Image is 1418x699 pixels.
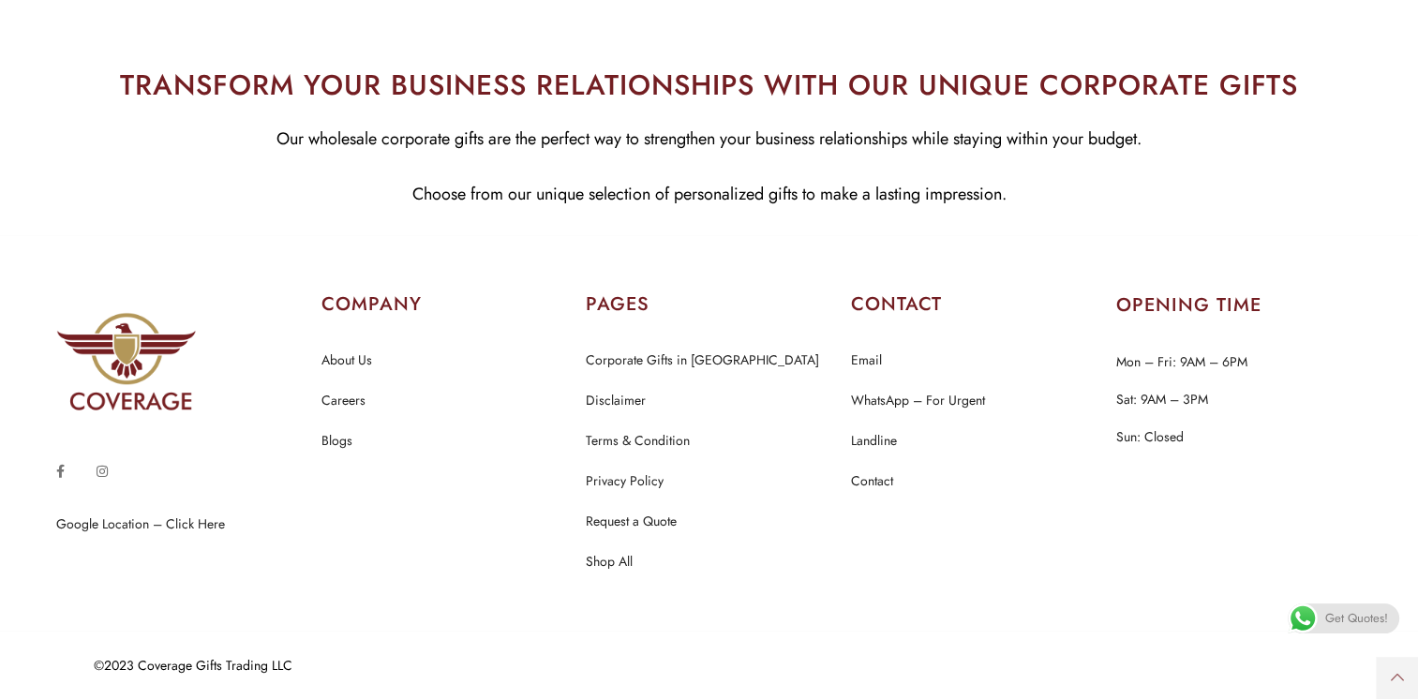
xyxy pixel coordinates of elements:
div: ©2023 Coverage Gifts Trading LLC [94,659,1296,672]
a: Request a Quote [586,510,677,534]
a: Corporate Gifts in [GEOGRAPHIC_DATA] [586,349,819,373]
a: Shop All [586,550,633,574]
p: Choose from our unique selection of personalized gifts to make a lasting impression. [14,180,1404,209]
a: Disclaimer [586,389,646,413]
a: Contact [851,469,893,494]
h2: OPENING TIME [1115,296,1362,315]
span: Get Quotes! [1325,603,1388,633]
a: Blogs [321,429,352,454]
h2: COMPANY [321,291,568,318]
a: Careers [321,389,366,413]
h2: CONTACT [851,291,1097,318]
a: Email [851,349,882,373]
a: Google Location – Click Here [56,514,225,533]
p: Our wholesale corporate gifts are the perfect way to strengthen your business relationships while... [14,125,1404,154]
a: Terms & Condition [586,429,690,454]
a: WhatsApp – For Urgent [851,389,985,413]
a: Landline [851,429,897,454]
a: About Us [321,349,372,373]
h2: TRANSFORM YOUR BUSINESS RELATIONSHIPS WITH OUR UNIQUE CORPORATE GIFTS [14,64,1404,106]
a: Privacy Policy [586,469,664,494]
h2: PAGES [586,291,832,318]
p: Mon – Fri: 9AM – 6PM Sat: 9AM – 3PM Sun: Closed [1115,343,1362,455]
